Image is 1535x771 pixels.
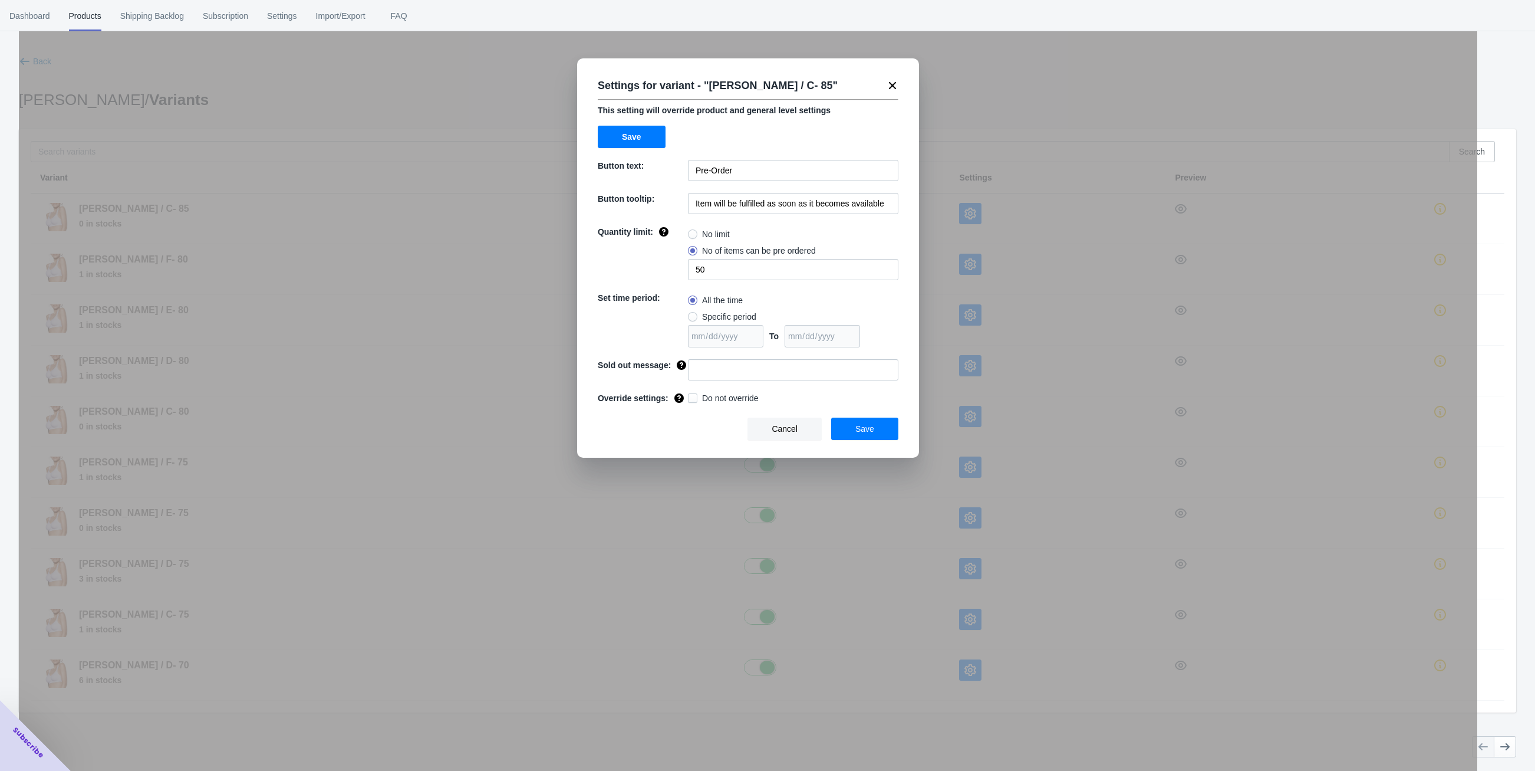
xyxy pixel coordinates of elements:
button: Next [1494,736,1516,757]
span: FAQ [384,1,414,31]
button: Previous [1472,736,1494,757]
span: All the time [702,294,743,306]
span: Save [622,132,641,142]
span: Button tooltip: [598,194,654,204]
span: Cancel [772,424,798,434]
nav: Pagination [1472,736,1516,757]
span: Quantity limit: [598,227,653,237]
button: Cancel [747,418,822,440]
span: No of items can be pre ordered [702,245,816,257]
span: Button text: [598,161,644,170]
button: Back [14,51,56,72]
span: Specific period [702,311,756,323]
span: This setting will override product and general level settings [598,106,831,115]
span: To [769,332,779,341]
span: Save [855,424,874,434]
span: Override settings: [598,393,668,403]
span: Subscription [203,1,248,31]
span: Dashboard [9,1,50,31]
button: Save [598,126,666,148]
span: No limit [702,228,730,240]
span: Subscribe [11,725,46,760]
span: Sold out message: [598,360,671,370]
button: Save [831,418,898,440]
span: Set time period: [598,293,660,303]
span: Settings [267,1,297,31]
span: Shipping Backlog [120,1,184,31]
p: Settings for variant - " [PERSON_NAME] / C- 85 " [598,76,838,95]
span: Import/Export [316,1,365,31]
span: Products [69,1,101,31]
span: Do not override [702,392,759,404]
